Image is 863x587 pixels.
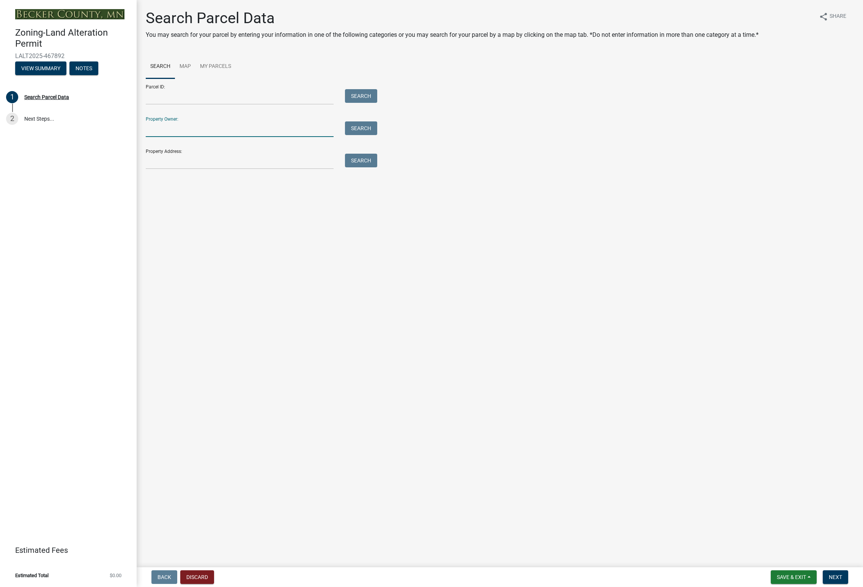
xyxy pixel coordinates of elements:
wm-modal-confirm: Notes [69,66,98,72]
a: Map [175,55,195,79]
button: Search [345,89,377,103]
button: Discard [180,570,214,584]
span: Estimated Total [15,573,49,578]
button: Save & Exit [771,570,817,584]
div: 1 [6,91,18,103]
a: Estimated Fees [6,543,124,558]
h1: Search Parcel Data [146,9,759,27]
button: Search [345,154,377,167]
h4: Zoning-Land Alteration Permit [15,27,131,49]
a: Search [146,55,175,79]
button: shareShare [813,9,852,24]
span: Next [829,574,842,580]
p: You may search for your parcel by entering your information in one of the following categories or... [146,30,759,39]
button: Back [151,570,177,584]
div: Search Parcel Data [24,94,69,100]
a: My Parcels [195,55,236,79]
i: share [819,12,828,21]
wm-modal-confirm: Summary [15,66,66,72]
span: Back [157,574,171,580]
button: Notes [69,61,98,75]
span: Save & Exit [777,574,806,580]
img: Becker County, Minnesota [15,9,124,19]
span: Share [830,12,846,21]
button: View Summary [15,61,66,75]
button: Next [823,570,848,584]
span: $0.00 [110,573,121,578]
div: 2 [6,113,18,125]
button: Search [345,121,377,135]
span: LALT2025-467892 [15,52,121,60]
